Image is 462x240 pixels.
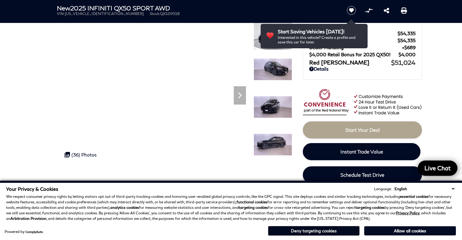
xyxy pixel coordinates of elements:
[57,21,249,165] iframe: Interactive Walkaround/Photo gallery of the vehicle/product
[160,11,180,16] span: QX109518
[384,7,389,14] a: Share this New 2025 INFINITI QX50 SPORT AWD
[398,31,416,36] span: $54,335
[391,59,416,66] span: $51,024
[398,52,416,57] span: $4,000
[237,200,267,204] strong: functional cookies
[5,230,43,234] div: Powered by
[421,164,454,172] span: Live Chat
[398,38,416,43] span: $54,335
[309,31,398,36] span: MSRP
[150,11,160,16] span: Stock:
[309,31,416,36] a: MSRP $54,335
[6,186,58,192] span: Your Privacy & Cookies
[25,230,43,234] a: ComplyAuto
[309,45,402,50] span: Dealer Handling
[309,52,416,57] a: $4,000 Retail Bonus for 2025 QX50! $4,000
[254,96,292,118] img: New 2025 BLACK OBSIDIAN INFINITI SPORT AWD image 3
[345,127,380,133] span: Start Your Deal
[345,6,358,15] button: Save vehicle
[402,45,416,50] span: $689
[254,58,292,80] img: New 2025 BLACK OBSIDIAN INFINITI SPORT AWD image 2
[418,161,457,176] a: Live Chat
[234,86,246,105] div: Next
[309,45,416,50] a: Dealer Handling $689
[364,6,373,15] button: Compare Vehicle
[309,59,416,66] a: Red [PERSON_NAME] $51,024
[309,66,416,72] a: Details
[340,149,383,154] span: Instant Trade Value
[110,205,139,210] strong: analytics cookies
[254,134,292,156] img: New 2025 BLACK OBSIDIAN INFINITI SPORT AWD image 4
[57,11,65,16] span: VIN:
[401,7,407,14] a: Print this New 2025 INFINITI QX50 SPORT AWD
[65,11,144,16] span: [US_VEHICLE_IDENTIFICATION_NUMBER]
[309,52,398,57] span: $4,000 Retail Bonus for 2025 QX50!
[340,172,384,178] span: Schedule Test Drive
[400,194,428,199] strong: essential cookies
[254,21,292,50] img: New 2025 BLACK OBSIDIAN INFINITI SPORT AWD image 1
[309,38,398,43] span: Internet Price
[61,149,100,161] div: (36) Photos
[364,226,456,235] button: Allow all cookies
[303,166,422,183] a: Schedule Test Drive
[396,211,420,215] a: Privacy Policy
[6,194,456,221] p: We respect consumer privacy rights by letting visitors opt out of third-party tracking cookies an...
[374,187,392,191] div: Language:
[239,205,268,210] strong: targeting cookies
[309,59,391,66] span: Red [PERSON_NAME]
[57,5,336,11] h1: 2025 INFINITI QX50 SPORT AWD
[268,226,360,236] button: Deny targeting cookies
[303,143,420,160] a: Instant Trade Value
[10,216,46,221] strong: Arbitration Provision
[355,205,385,210] strong: targeting cookies
[309,38,416,43] a: Internet Price $54,335
[303,121,422,138] a: Start Your Deal
[393,186,456,192] select: Language Select
[57,4,70,12] strong: New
